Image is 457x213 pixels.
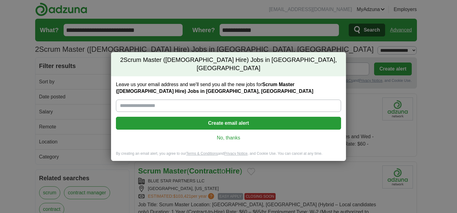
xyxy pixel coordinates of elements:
[116,117,341,130] button: Create email alert
[111,151,346,161] div: By creating an email alert, you agree to our and , and Cookie Use. You can cancel at any time.
[116,81,341,95] label: Leave us your email address and we'll send you all the new jobs for
[120,56,124,64] span: 2
[116,82,313,94] strong: Scrum Master ([DEMOGRAPHIC_DATA] Hire) Jobs in [GEOGRAPHIC_DATA], [GEOGRAPHIC_DATA]
[186,151,218,156] a: Terms & Conditions
[121,135,336,141] a: No, thanks
[224,151,248,156] a: Privacy Notice
[111,52,346,76] h2: Scrum Master ([DEMOGRAPHIC_DATA] Hire) Jobs in [GEOGRAPHIC_DATA], [GEOGRAPHIC_DATA]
